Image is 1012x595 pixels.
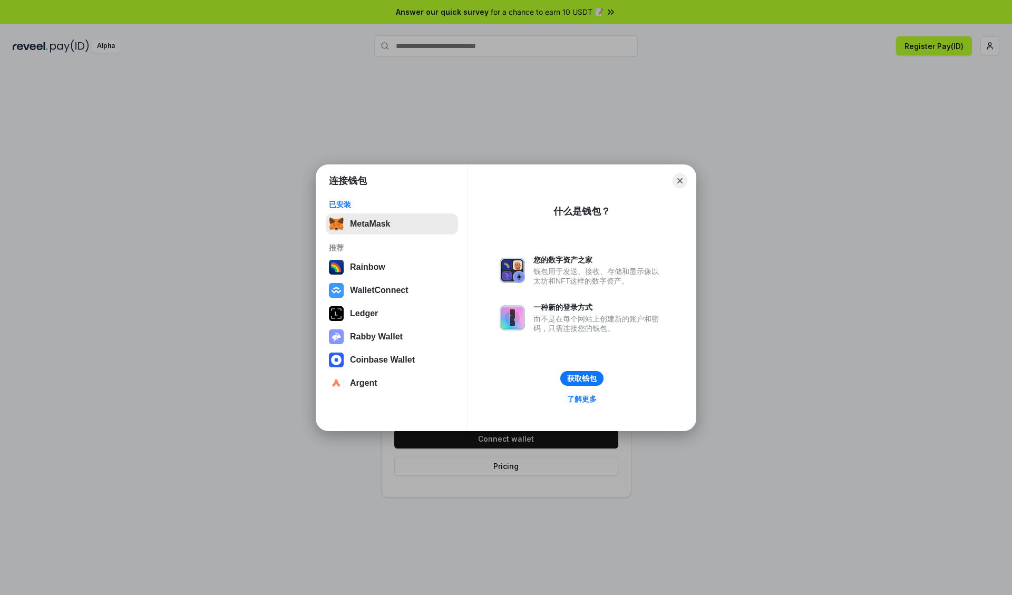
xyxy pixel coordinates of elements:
[350,286,408,295] div: WalletConnect
[533,267,664,286] div: 钱包用于发送、接收、存储和显示像以太坊和NFT这样的数字资产。
[326,213,458,235] button: MetaMask
[350,355,415,365] div: Coinbase Wallet
[329,200,455,209] div: 已安装
[329,306,344,321] img: svg+xml,%3Csvg%20xmlns%3D%22http%3A%2F%2Fwww.w3.org%2F2000%2Fsvg%22%20width%3D%2228%22%20height%3...
[326,257,458,278] button: Rainbow
[326,349,458,370] button: Coinbase Wallet
[567,394,597,404] div: 了解更多
[350,332,403,342] div: Rabby Wallet
[329,283,344,298] img: svg+xml,%3Csvg%20width%3D%2228%22%20height%3D%2228%22%20viewBox%3D%220%200%2028%2028%22%20fill%3D...
[350,378,377,388] div: Argent
[329,376,344,391] img: svg+xml,%3Csvg%20width%3D%2228%22%20height%3D%2228%22%20viewBox%3D%220%200%2028%2028%22%20fill%3D...
[326,326,458,347] button: Rabby Wallet
[329,217,344,231] img: svg+xml,%3Csvg%20fill%3D%22none%22%20height%3D%2233%22%20viewBox%3D%220%200%2035%2033%22%20width%...
[329,260,344,275] img: svg+xml,%3Csvg%20width%3D%22120%22%20height%3D%22120%22%20viewBox%3D%220%200%20120%20120%22%20fil...
[500,305,525,330] img: svg+xml,%3Csvg%20xmlns%3D%22http%3A%2F%2Fwww.w3.org%2F2000%2Fsvg%22%20fill%3D%22none%22%20viewBox...
[329,243,455,252] div: 推荐
[533,303,664,312] div: 一种新的登录方式
[350,262,385,272] div: Rainbow
[533,255,664,265] div: 您的数字资产之家
[326,280,458,301] button: WalletConnect
[350,219,390,229] div: MetaMask
[560,371,604,386] button: 获取钱包
[500,258,525,283] img: svg+xml,%3Csvg%20xmlns%3D%22http%3A%2F%2Fwww.w3.org%2F2000%2Fsvg%22%20fill%3D%22none%22%20viewBox...
[561,392,603,406] a: 了解更多
[329,353,344,367] img: svg+xml,%3Csvg%20width%3D%2228%22%20height%3D%2228%22%20viewBox%3D%220%200%2028%2028%22%20fill%3D...
[350,309,378,318] div: Ledger
[673,173,687,188] button: Close
[326,373,458,394] button: Argent
[533,314,664,333] div: 而不是在每个网站上创建新的账户和密码，只需连接您的钱包。
[567,374,597,383] div: 获取钱包
[553,205,610,218] div: 什么是钱包？
[329,174,367,187] h1: 连接钱包
[326,303,458,324] button: Ledger
[329,329,344,344] img: svg+xml,%3Csvg%20xmlns%3D%22http%3A%2F%2Fwww.w3.org%2F2000%2Fsvg%22%20fill%3D%22none%22%20viewBox...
